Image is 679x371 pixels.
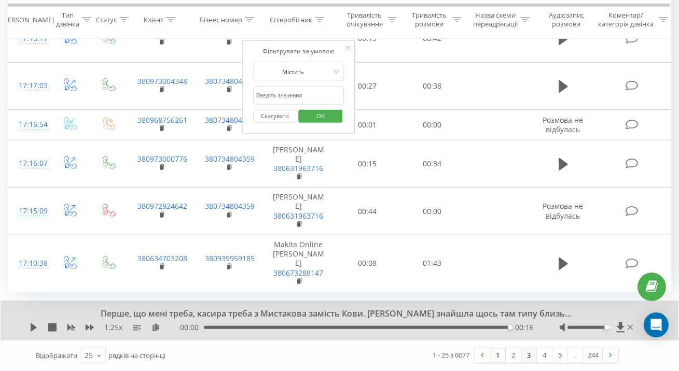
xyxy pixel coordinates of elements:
td: 00:08 [335,235,400,292]
div: 17:10:38 [19,253,39,274]
a: 380973000776 [138,154,188,164]
td: 00:01 [335,110,400,140]
div: Перше, що мені треба, касира треба з Мистакова замість Кови. [PERSON_NAME] знайшла щось там типу ... [90,308,575,320]
td: [PERSON_NAME] [262,188,335,235]
div: 17:16:54 [19,115,39,135]
div: Open Intercom Messenger [644,312,669,337]
td: 01:43 [400,235,465,292]
div: Коментар/категорія дзвінка [595,11,656,28]
div: Клієнт [144,15,163,24]
td: 00:34 [400,140,465,188]
a: 380734804359 [205,154,255,164]
div: … [568,348,584,363]
span: Розмова не відбулась [543,115,584,134]
a: 380631963716 [274,163,324,173]
a: 380734804359 [205,201,255,211]
div: Accessibility label [604,325,608,330]
a: 380939959185 [205,253,255,263]
a: 380968756261 [138,115,188,125]
div: Назва схеми переадресації [473,11,518,28]
button: Скасувати [253,110,297,123]
a: 2 [506,348,521,363]
span: OK [306,108,335,124]
span: рядків на сторінці [108,351,165,360]
span: 1.25 x [104,322,122,333]
a: 5 [552,348,568,363]
div: Тип дзвінка [56,11,79,28]
div: Статус [96,15,117,24]
input: Введіть значення [253,87,344,105]
div: Тривалість розмови [409,11,450,28]
a: 380734804359 [205,115,255,125]
div: Аудіозапис розмови [541,11,591,28]
td: [PERSON_NAME] [262,140,335,188]
td: 00:00 [400,110,465,140]
button: OK [299,110,343,123]
a: 244 [584,348,603,363]
div: Співробітник [270,15,312,24]
td: 00:38 [400,62,465,110]
div: 17:17:03 [19,76,39,96]
div: 1 - 25 з 6077 [433,350,469,360]
td: 00:27 [335,62,400,110]
span: Розмова не відбулась [543,201,584,220]
a: 380634703208 [138,253,188,263]
a: 380973004348 [138,76,188,86]
span: 00:16 [515,322,534,333]
td: 00:00 [400,188,465,235]
div: Тривалість очікування [344,11,385,28]
a: 380734804359 [205,76,255,86]
div: 17:16:07 [19,153,39,174]
div: Accessibility label [508,325,512,330]
a: 380631963716 [274,211,324,221]
span: Відображати [36,351,77,360]
a: 380972924642 [138,201,188,211]
a: 4 [537,348,552,363]
a: 380673288147 [274,268,324,278]
td: 00:15 [335,140,400,188]
td: Makita Online [PERSON_NAME] [262,235,335,292]
div: 25 [85,350,93,361]
div: [PERSON_NAME] [2,15,54,24]
span: 00:00 [180,322,204,333]
div: Бізнес номер [200,15,242,24]
div: 17:15:09 [19,201,39,221]
a: 1 [490,348,506,363]
td: 00:44 [335,188,400,235]
div: Фільтрувати за умовою [253,46,344,56]
a: 3 [521,348,537,363]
